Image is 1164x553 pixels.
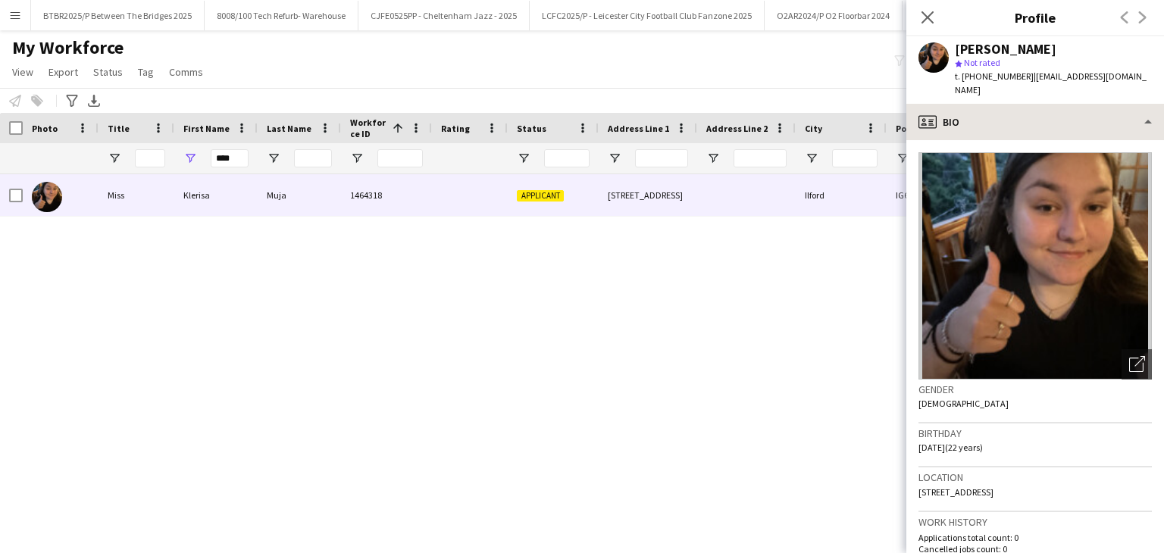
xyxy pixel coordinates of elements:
[93,65,123,79] span: Status
[12,65,33,79] span: View
[1122,349,1152,380] div: Open photos pop-in
[517,190,564,202] span: Applicant
[918,152,1152,380] img: Crew avatar or photo
[906,8,1164,27] h3: Profile
[12,36,124,59] span: My Workforce
[635,149,688,167] input: Address Line 1 Filter Input
[832,149,878,167] input: City Filter Input
[108,123,130,134] span: Title
[918,398,1009,409] span: [DEMOGRAPHIC_DATA]
[955,70,1147,95] span: | [EMAIL_ADDRESS][DOMAIN_NAME]
[108,152,121,165] button: Open Filter Menu
[544,149,590,167] input: Status Filter Input
[350,152,364,165] button: Open Filter Menu
[918,486,993,498] span: [STREET_ADDRESS]
[805,123,822,134] span: City
[183,152,197,165] button: Open Filter Menu
[706,152,720,165] button: Open Filter Menu
[48,65,78,79] span: Export
[805,152,818,165] button: Open Filter Menu
[530,1,765,30] button: LCFC2025/P - Leicester City Football Club Fanzone 2025
[896,152,909,165] button: Open Filter Menu
[31,1,205,30] button: BTBR2025/P Between The Bridges 2025
[258,174,341,216] div: Muja
[377,149,423,167] input: Workforce ID Filter Input
[32,182,62,212] img: Klerisa Muja
[85,92,103,110] app-action-btn: Export XLSX
[918,470,1152,484] h3: Location
[163,62,209,82] a: Comms
[734,149,787,167] input: Address Line 2 Filter Input
[955,70,1034,82] span: t. [PHONE_NUMBER]
[918,442,983,453] span: [DATE] (22 years)
[358,1,530,30] button: CJFE0525PP - Cheltenham Jazz - 2025
[896,123,939,134] span: Post Code
[706,123,768,134] span: Address Line 2
[918,383,1152,396] h3: Gender
[608,123,669,134] span: Address Line 1
[517,123,546,134] span: Status
[135,149,165,167] input: Title Filter Input
[132,62,160,82] a: Tag
[211,149,249,167] input: First Name Filter Input
[964,57,1000,68] span: Not rated
[294,149,332,167] input: Last Name Filter Input
[887,174,978,216] div: IG6 3AL
[955,42,1056,56] div: [PERSON_NAME]
[796,174,887,216] div: Ilford
[441,123,470,134] span: Rating
[183,123,230,134] span: First Name
[99,174,174,216] div: Miss
[341,174,432,216] div: 1464318
[517,152,530,165] button: Open Filter Menu
[138,65,154,79] span: Tag
[205,1,358,30] button: 8008/100 Tech Refurb- Warehouse
[169,65,203,79] span: Comms
[32,123,58,134] span: Photo
[903,1,1042,30] button: O2AR2025/P O2 Floor Bar FY26
[765,1,903,30] button: O2AR2024/P O2 Floorbar 2024
[906,104,1164,140] div: Bio
[267,123,311,134] span: Last Name
[918,515,1152,529] h3: Work history
[87,62,129,82] a: Status
[63,92,81,110] app-action-btn: Advanced filters
[6,62,39,82] a: View
[174,174,258,216] div: Klerisa
[599,174,697,216] div: [STREET_ADDRESS]
[42,62,84,82] a: Export
[350,117,386,139] span: Workforce ID
[267,152,280,165] button: Open Filter Menu
[918,426,1152,440] h3: Birthday
[918,532,1152,543] p: Applications total count: 0
[608,152,621,165] button: Open Filter Menu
